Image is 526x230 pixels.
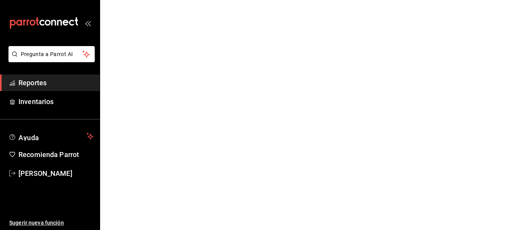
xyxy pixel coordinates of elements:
a: Pregunta a Parrot AI [5,56,95,64]
span: [PERSON_NAME] [18,168,94,179]
button: open_drawer_menu [85,20,91,26]
button: Pregunta a Parrot AI [8,46,95,62]
span: Sugerir nueva función [9,219,94,227]
span: Inventarios [18,96,94,107]
span: Recomienda Parrot [18,149,94,160]
span: Reportes [18,78,94,88]
span: Pregunta a Parrot AI [21,50,83,58]
span: Ayuda [18,132,84,141]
